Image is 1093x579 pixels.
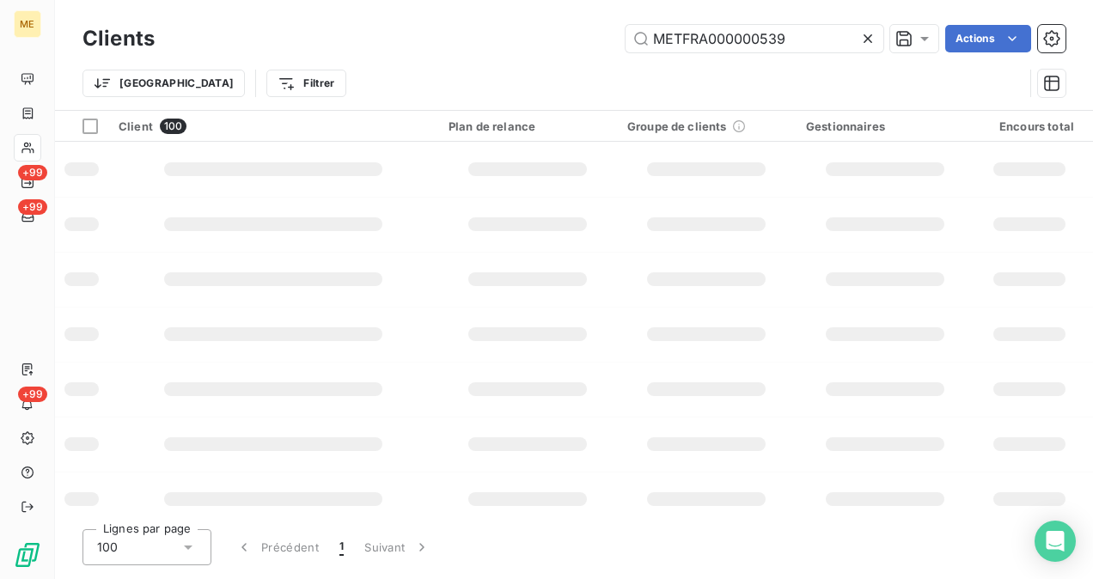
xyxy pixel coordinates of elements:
div: Open Intercom Messenger [1035,521,1076,562]
span: 100 [160,119,186,134]
div: Encours total [985,119,1074,133]
button: 1 [329,529,354,565]
span: +99 [18,387,47,402]
div: Gestionnaires [806,119,964,133]
button: Actions [945,25,1031,52]
input: Rechercher [626,25,883,52]
button: Filtrer [266,70,345,97]
button: [GEOGRAPHIC_DATA] [82,70,245,97]
a: +99 [14,168,40,196]
a: +99 [14,203,40,230]
span: +99 [18,165,47,180]
img: Logo LeanPay [14,541,41,569]
div: ME [14,10,41,38]
span: +99 [18,199,47,215]
span: 100 [97,539,118,556]
h3: Clients [82,23,155,54]
span: Client [119,119,153,133]
div: Plan de relance [449,119,607,133]
span: Groupe de clients [627,119,727,133]
button: Précédent [225,529,329,565]
button: Suivant [354,529,441,565]
span: 1 [339,539,344,556]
